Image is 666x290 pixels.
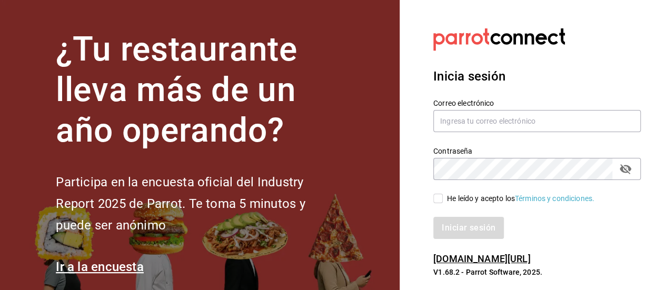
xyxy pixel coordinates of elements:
[433,147,641,155] label: Contraseña
[617,160,634,178] button: passwordField
[56,29,340,151] h1: ¿Tu restaurante lleva más de un año operando?
[56,172,340,236] h2: Participa en la encuesta oficial del Industry Report 2025 de Parrot. Te toma 5 minutos y puede se...
[56,259,144,274] a: Ir a la encuesta
[447,193,594,204] div: He leído y acepto los
[433,67,641,86] h3: Inicia sesión
[515,194,594,203] a: Términos y condiciones.
[433,267,641,277] p: V1.68.2 - Parrot Software, 2025.
[433,99,641,107] label: Correo electrónico
[433,110,641,132] input: Ingresa tu correo electrónico
[433,253,530,264] a: [DOMAIN_NAME][URL]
